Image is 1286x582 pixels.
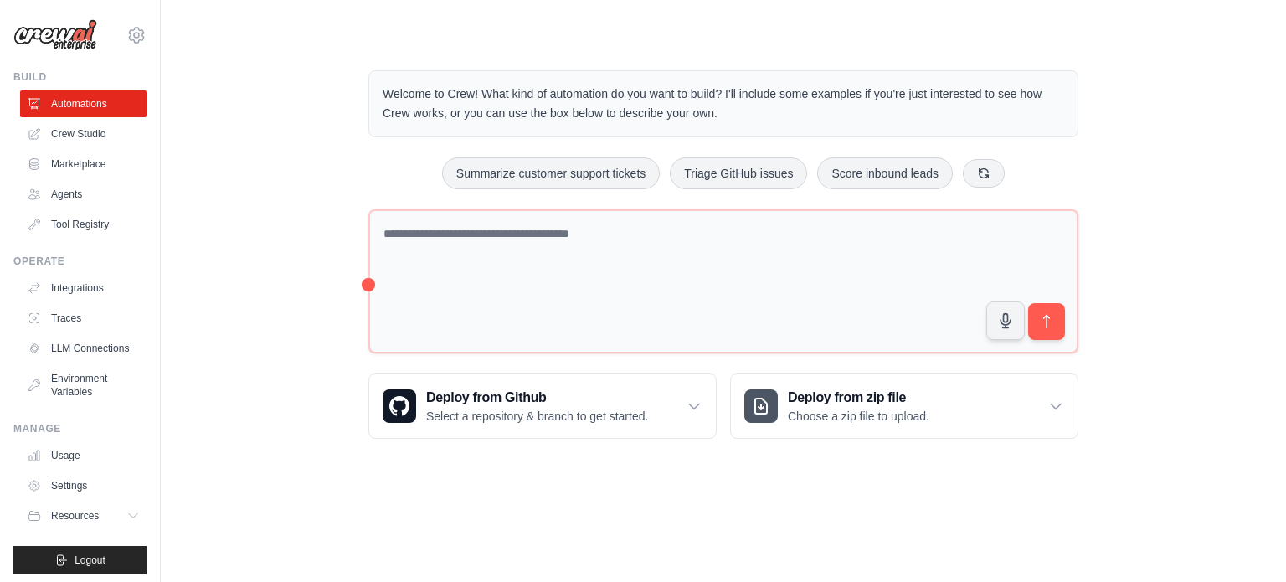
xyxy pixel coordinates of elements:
p: Select a repository & branch to get started. [426,408,648,425]
img: Logo [13,19,97,51]
a: Crew Studio [20,121,147,147]
span: Logout [75,554,105,567]
h3: Deploy from Github [426,388,648,408]
a: Integrations [20,275,147,301]
a: Tool Registry [20,211,147,238]
div: Operate [13,255,147,268]
a: Environment Variables [20,365,147,405]
a: LLM Connections [20,335,147,362]
button: Resources [20,502,147,529]
button: Logout [13,546,147,574]
p: Choose a zip file to upload. [788,408,929,425]
button: Summarize customer support tickets [442,157,660,189]
div: Manage [13,422,147,435]
iframe: Chat Widget [1202,502,1286,582]
a: Traces [20,305,147,332]
button: Triage GitHub issues [670,157,807,189]
p: Welcome to Crew! What kind of automation do you want to build? I'll include some examples if you'... [383,85,1064,123]
a: Usage [20,442,147,469]
a: Marketplace [20,151,147,178]
a: Settings [20,472,147,499]
a: Automations [20,90,147,117]
button: Score inbound leads [817,157,953,189]
span: Resources [51,509,99,523]
h3: Deploy from zip file [788,388,929,408]
a: Agents [20,181,147,208]
div: Build [13,70,147,84]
